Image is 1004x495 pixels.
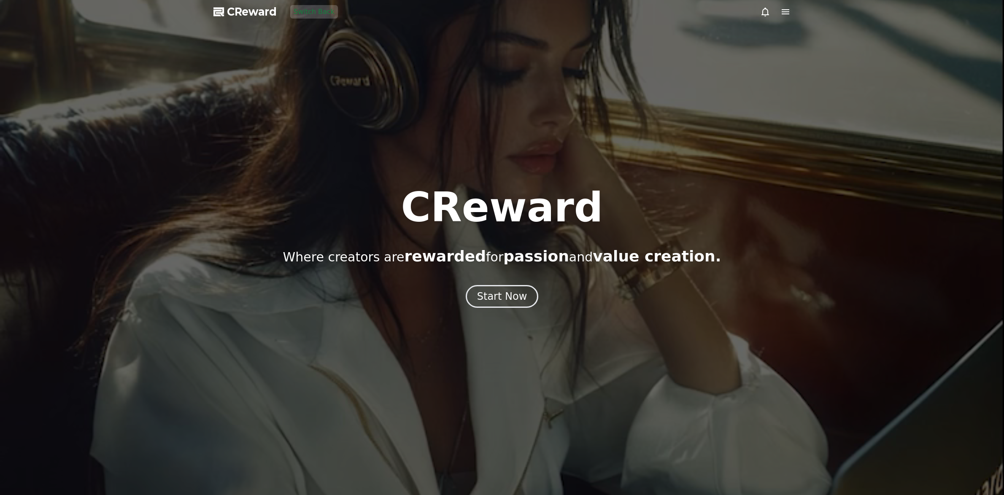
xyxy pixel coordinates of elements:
[503,247,569,265] span: passion
[401,187,603,228] h1: CReward
[477,290,527,303] div: Start Now
[227,5,277,19] span: CReward
[466,293,539,301] a: Start Now
[466,285,539,308] button: Start Now
[290,5,338,19] button: Switch Back
[283,248,721,265] p: Where creators are for and
[405,247,486,265] span: rewarded
[213,5,277,19] a: CReward
[593,247,721,265] span: value creation.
